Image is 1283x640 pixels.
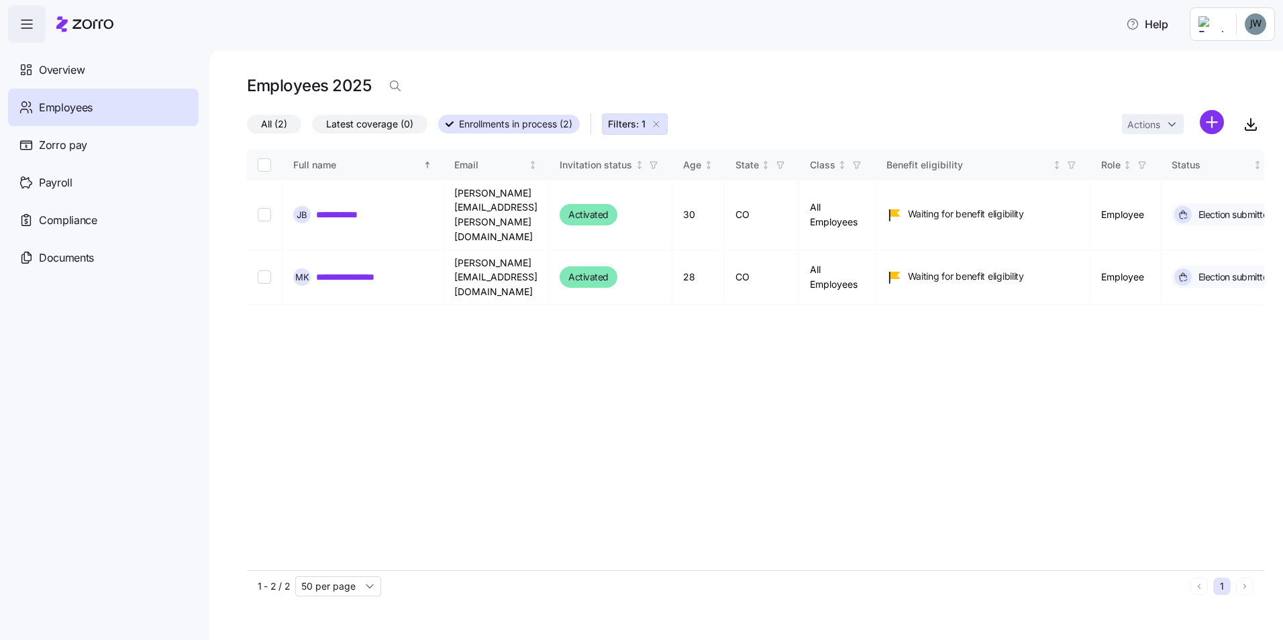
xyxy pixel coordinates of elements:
span: Activated [568,269,609,285]
span: Actions [1127,120,1160,129]
span: Zorro pay [39,137,87,154]
span: Filters: 1 [608,117,646,131]
button: Next page [1236,578,1253,595]
button: Actions [1122,114,1184,134]
div: Age [683,158,701,172]
th: Invitation statusNot sorted [549,150,672,180]
a: Documents [8,239,199,276]
div: Not sorted [704,160,713,170]
th: ClassNot sorted [799,150,876,180]
td: [PERSON_NAME][EMAIL_ADDRESS][PERSON_NAME][DOMAIN_NAME] [444,180,549,250]
span: Waiting for benefit eligibility [908,270,1024,283]
span: J B [297,211,307,219]
a: Overview [8,51,199,89]
div: Full name [293,158,421,172]
input: Select record 1 [258,208,271,221]
td: Employee [1090,250,1161,305]
span: Enrollments in process (2) [459,115,572,133]
span: Compliance [39,212,97,229]
span: Election submitted [1194,270,1274,284]
input: Select record 2 [258,270,271,284]
td: CO [725,250,799,305]
span: Election submitted [1194,208,1274,221]
div: Class [810,158,835,172]
td: 30 [672,180,725,250]
img: ec81f205da390930e66a9218cf0964b0 [1245,13,1266,35]
button: Help [1115,11,1179,38]
span: Activated [568,207,609,223]
span: Employees [39,99,93,116]
div: Not sorted [528,160,537,170]
td: [PERSON_NAME][EMAIL_ADDRESS][DOMAIN_NAME] [444,250,549,305]
div: Status [1172,158,1251,172]
a: Compliance [8,201,199,239]
a: Employees [8,89,199,126]
span: All (2) [261,115,287,133]
span: Help [1126,16,1168,32]
button: 1 [1213,578,1231,595]
td: Employee [1090,180,1161,250]
input: Select all records [258,158,271,172]
svg: add icon [1200,110,1224,134]
span: Latest coverage (0) [326,115,413,133]
button: Previous page [1190,578,1208,595]
div: Role [1101,158,1121,172]
span: Overview [39,62,85,78]
div: Not sorted [1253,160,1262,170]
th: AgeNot sorted [672,150,725,180]
div: Sorted ascending [423,160,432,170]
div: Not sorted [837,160,847,170]
div: State [735,158,759,172]
div: Benefit eligibility [886,158,1050,172]
td: 28 [672,250,725,305]
span: Documents [39,250,94,266]
th: Benefit eligibilityNot sorted [876,150,1090,180]
div: Invitation status [560,158,632,172]
a: Zorro pay [8,126,199,164]
span: Waiting for benefit eligibility [908,207,1024,221]
span: 1 - 2 / 2 [258,580,290,593]
h1: Employees 2025 [247,75,371,96]
td: All Employees [799,250,876,305]
img: Employer logo [1198,16,1225,32]
div: Not sorted [761,160,770,170]
td: All Employees [799,180,876,250]
span: Payroll [39,174,72,191]
div: Email [454,158,526,172]
span: M K [295,273,309,282]
a: Payroll [8,164,199,201]
th: RoleNot sorted [1090,150,1161,180]
th: StateNot sorted [725,150,799,180]
td: CO [725,180,799,250]
div: Not sorted [635,160,644,170]
th: EmailNot sorted [444,150,549,180]
button: Filters: 1 [602,113,668,135]
th: Full nameSorted ascending [283,150,444,180]
div: Not sorted [1052,160,1062,170]
div: Not sorted [1123,160,1132,170]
